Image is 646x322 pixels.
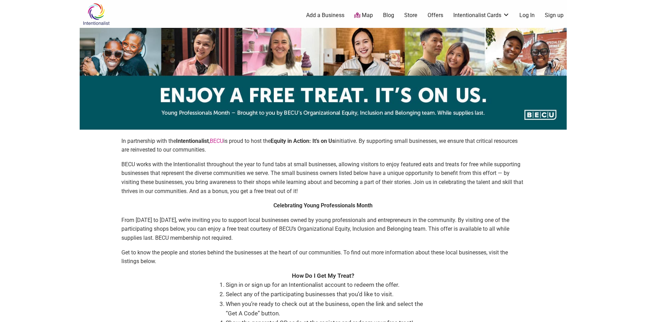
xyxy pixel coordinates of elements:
p: In partnership with the , is proud to host the initiative. By supporting small businesses, we ens... [121,137,525,154]
a: Log In [519,11,535,19]
li: Select any of the participating businesses that you’d like to visit. [226,290,428,299]
a: Blog [383,11,394,19]
a: Map [354,11,373,20]
a: BECU [210,138,223,144]
strong: Equity in Action: It’s on Us [271,138,335,144]
a: Sign up [545,11,564,19]
p: Get to know the people and stories behind the businesses at the heart of our communities. To find... [121,248,525,266]
a: Offers [428,11,443,19]
a: Store [404,11,417,19]
a: Add a Business [306,11,344,19]
p: BECU works with the Intentionalist throughout the year to fund tabs at small businesses, allowing... [121,160,525,195]
a: Intentionalist Cards [453,11,510,19]
strong: How Do I Get My Treat? [292,272,354,279]
img: Intentionalist [80,3,113,25]
img: sponsor logo [80,28,567,130]
strong: Celebrating Young Professionals Month [273,202,373,209]
li: When you’re ready to check out at the business, open the link and select the “Get A Code” button. [226,299,428,318]
p: From [DATE] to [DATE], we’re inviting you to support local businesses owned by young professional... [121,216,525,243]
strong: Intentionalist [176,138,209,144]
li: Sign in or sign up for an Intentionalist account to redeem the offer. [226,280,428,290]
